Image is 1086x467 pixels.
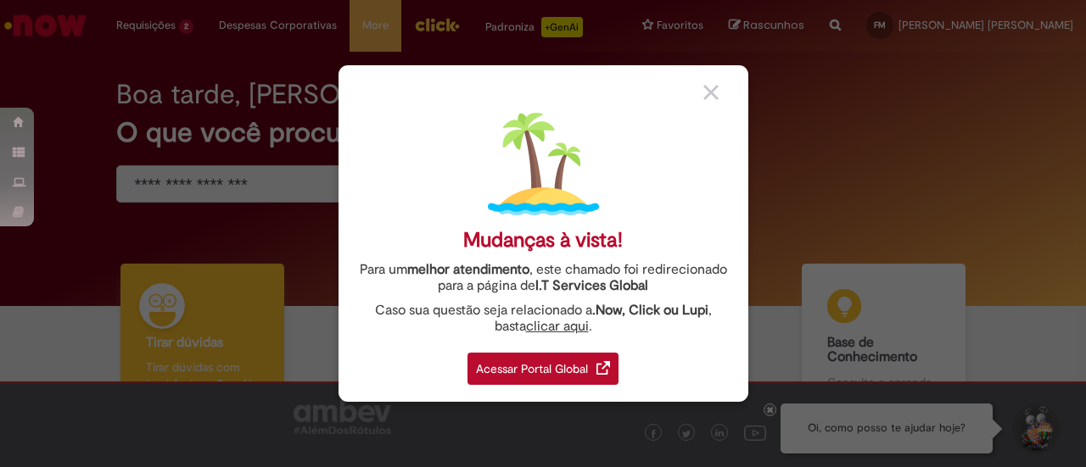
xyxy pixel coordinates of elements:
a: clicar aqui [526,309,589,335]
div: Acessar Portal Global [467,353,619,385]
img: redirect_link.png [596,361,610,375]
div: Mudanças à vista! [463,228,623,253]
div: Caso sua questão seja relacionado a , basta . [351,303,736,335]
strong: melhor atendimento [407,261,529,278]
div: Para um , este chamado foi redirecionado para a página de [351,262,736,294]
strong: .Now, Click ou Lupi [592,302,708,319]
img: close_button_grey.png [703,85,719,100]
img: island.png [488,108,599,220]
a: Acessar Portal Global [467,343,619,385]
a: I.T Services Global [535,268,648,294]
